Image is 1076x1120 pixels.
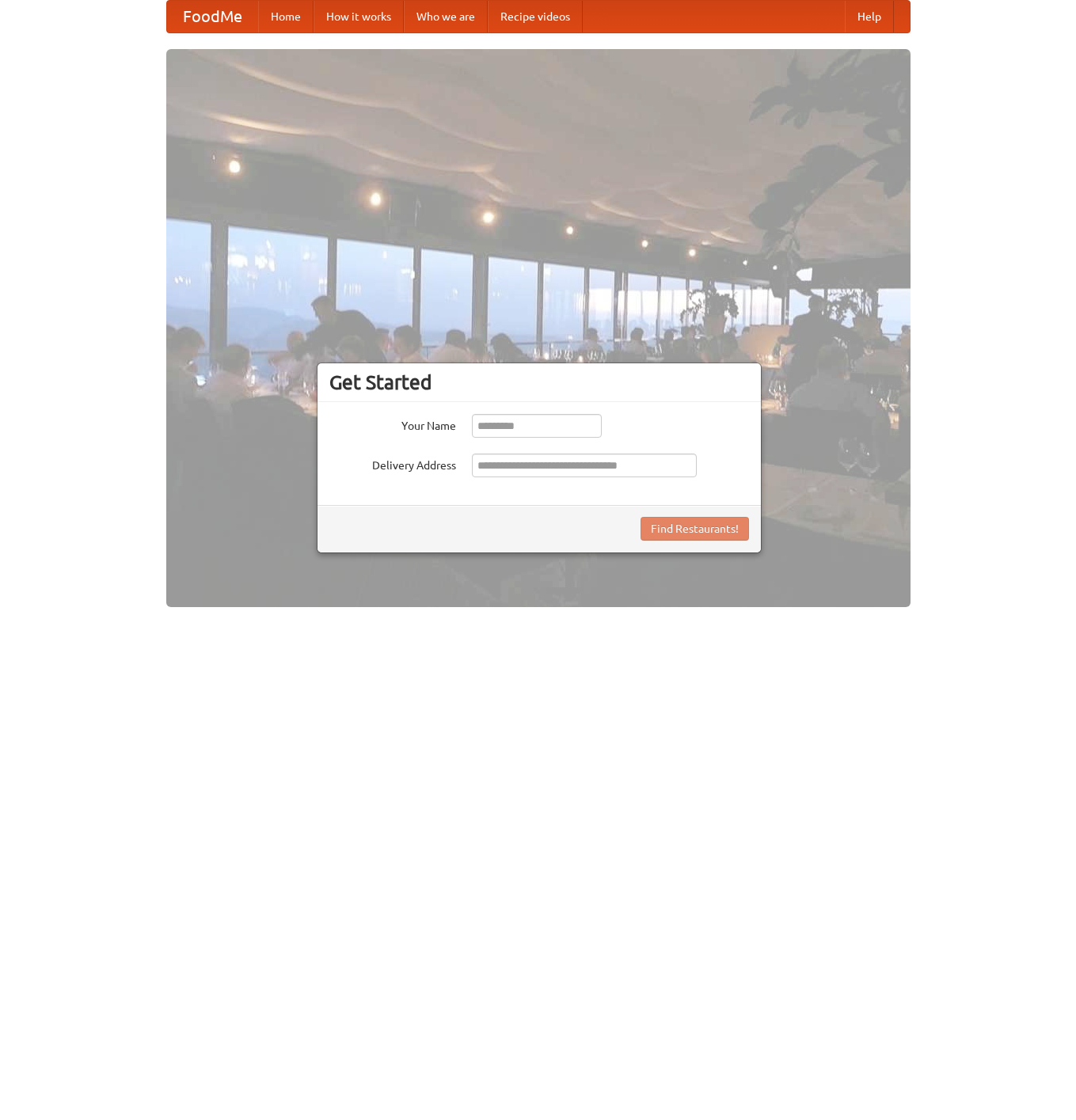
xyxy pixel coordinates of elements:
[329,454,456,473] label: Delivery Address
[845,1,894,32] a: Help
[641,517,749,541] button: Find Restaurants!
[404,1,488,32] a: Who we are
[258,1,314,32] a: Home
[329,414,456,434] label: Your Name
[488,1,583,32] a: Recipe videos
[314,1,404,32] a: How it works
[167,1,258,32] a: FoodMe
[329,370,749,394] h3: Get Started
